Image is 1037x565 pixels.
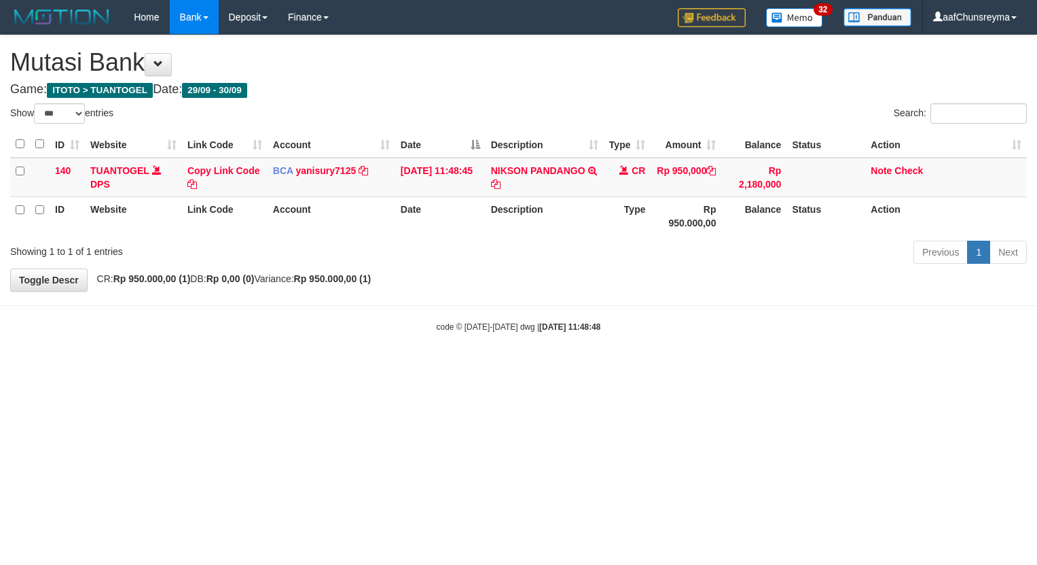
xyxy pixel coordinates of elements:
a: Check [894,165,923,176]
th: Website [85,196,182,235]
th: Balance [721,131,786,158]
span: ITOTO > TUANTOGEL [47,83,153,98]
input: Search: [930,103,1027,124]
a: Copy Rp 950,000 to clipboard [706,165,716,176]
th: Action [865,196,1027,235]
td: Rp 2,180,000 [721,158,786,197]
label: Show entries [10,103,113,124]
a: Next [989,241,1027,264]
th: Amount: activate to sort column ascending [651,131,721,158]
img: Feedback.jpg [678,8,746,27]
a: Copy NIKSON PANDANGO to clipboard [491,179,501,190]
a: Previous [913,241,968,264]
td: [DATE] 11:48:45 [395,158,486,197]
span: 32 [814,3,832,16]
th: Link Code [182,196,268,235]
th: Type: activate to sort column ascending [604,131,651,158]
h4: Game: Date: [10,83,1027,97]
select: Showentries [34,103,85,124]
td: DPS [85,158,182,197]
img: Button%20Memo.svg [766,8,823,27]
div: Showing 1 to 1 of 1 entries [10,239,422,258]
th: Type [604,196,651,235]
a: Copy yanisury7125 to clipboard [359,165,368,176]
strong: Rp 0,00 (0) [206,273,255,284]
a: NIKSON PANDANGO [491,165,585,176]
th: Link Code: activate to sort column ascending [182,131,268,158]
th: Rp 950.000,00 [651,196,721,235]
th: Action: activate to sort column ascending [865,131,1027,158]
img: MOTION_logo.png [10,7,113,27]
th: Account: activate to sort column ascending [268,131,395,158]
strong: [DATE] 11:48:48 [539,322,600,332]
a: Copy Link Code [187,165,260,190]
th: Account [268,196,395,235]
a: 1 [967,241,990,264]
span: CR: DB: Variance: [90,273,371,284]
th: ID: activate to sort column ascending [50,131,85,158]
a: TUANTOGEL [90,165,149,176]
span: 29/09 - 30/09 [182,83,247,98]
span: 140 [55,165,71,176]
th: Description: activate to sort column ascending [486,131,604,158]
strong: Rp 950.000,00 (1) [294,273,371,284]
th: Website: activate to sort column ascending [85,131,182,158]
th: ID [50,196,85,235]
td: Rp 950,000 [651,158,721,197]
a: Toggle Descr [10,269,88,292]
h1: Mutasi Bank [10,49,1027,76]
strong: Rp 950.000,00 (1) [113,273,191,284]
th: Status [786,196,865,235]
img: panduan.png [843,8,911,27]
th: Balance [721,196,786,235]
small: code © [DATE]-[DATE] dwg | [437,322,601,332]
span: CR [632,165,645,176]
th: Status [786,131,865,158]
th: Description [486,196,604,235]
th: Date [395,196,486,235]
label: Search: [894,103,1027,124]
a: yanisury7125 [295,165,356,176]
a: Note [871,165,892,176]
span: BCA [273,165,293,176]
th: Date: activate to sort column descending [395,131,486,158]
